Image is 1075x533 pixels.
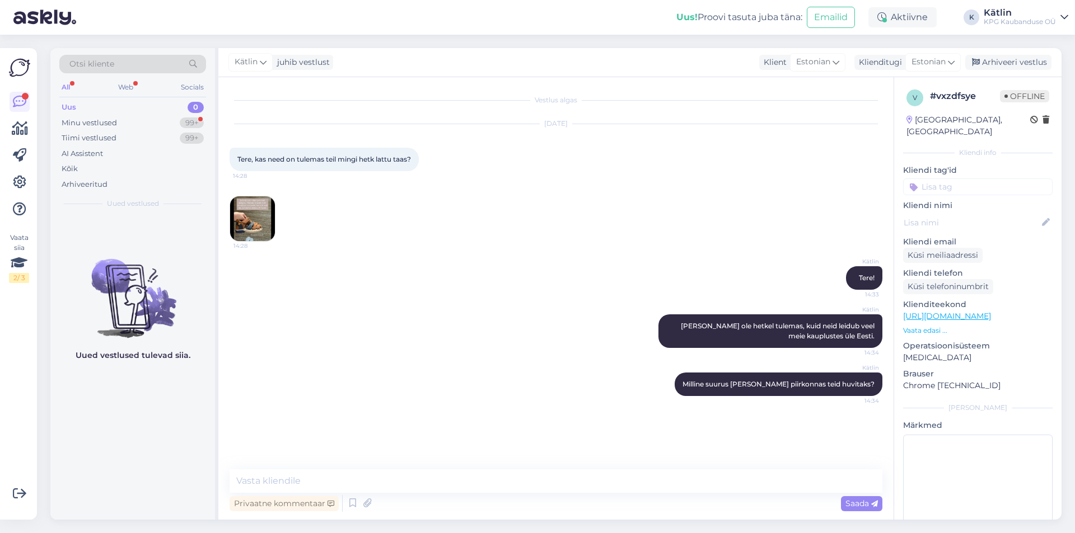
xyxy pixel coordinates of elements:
[62,117,117,129] div: Minu vestlused
[76,350,190,361] p: Uued vestlused tulevad siia.
[903,326,1053,336] p: Vaata edasi ...
[845,498,878,508] span: Saada
[230,95,882,105] div: Vestlus algas
[984,8,1056,17] div: Kätlin
[868,7,937,27] div: Aktiivne
[913,93,917,102] span: v
[62,102,76,113] div: Uus
[180,117,204,129] div: 99+
[233,172,275,180] span: 14:28
[984,8,1068,26] a: KätlinKPG Kaubanduse OÜ
[62,163,78,174] div: Kõik
[906,114,1030,138] div: [GEOGRAPHIC_DATA], [GEOGRAPHIC_DATA]
[1000,90,1049,102] span: Offline
[903,340,1053,352] p: Operatsioonisüsteem
[903,164,1053,176] p: Kliendi tag'id
[273,56,330,68] div: juhib vestlust
[903,403,1053,413] div: [PERSON_NAME]
[965,55,1051,70] div: Arhiveeri vestlus
[188,102,204,113] div: 0
[683,380,875,388] span: Milline suurus [PERSON_NAME] piirkonnas teid huvitaks?
[904,216,1040,229] input: Lisa nimi
[903,311,991,321] a: [URL][DOMAIN_NAME]
[230,496,339,511] div: Privaatne kommentaar
[116,80,135,95] div: Web
[903,200,1053,211] p: Kliendi nimi
[796,56,830,68] span: Estonian
[69,58,114,70] span: Otsi kliente
[62,148,103,159] div: AI Assistent
[903,380,1053,392] p: Chrome [TECHNICAL_ID]
[237,155,411,163] span: Tere, kas need on tulemas teil mingi hetk lattu taas?
[230,119,882,129] div: [DATE]
[903,368,1053,380] p: Brauser
[179,80,206,95] div: Socials
[9,233,29,283] div: Vaata siia
[62,133,116,144] div: Tiimi vestlused
[903,236,1053,248] p: Kliendi email
[807,7,855,28] button: Emailid
[837,397,879,405] span: 14:34
[759,56,787,68] div: Klient
[837,257,879,266] span: Kätlin
[9,57,30,78] img: Askly Logo
[233,242,275,250] span: 14:28
[964,10,979,25] div: K
[107,199,159,209] span: Uued vestlused
[837,290,879,299] span: 14:33
[903,178,1053,195] input: Lisa tag
[903,299,1053,310] p: Klienditeekond
[230,196,275,241] img: Attachment
[235,56,258,68] span: Kätlin
[903,352,1053,364] p: [MEDICAL_DATA]
[984,17,1056,26] div: KPG Kaubanduse OÜ
[859,273,875,282] span: Tere!
[676,11,802,24] div: Proovi tasuta juba täna:
[681,322,876,340] span: [PERSON_NAME] ole hetkel tulemas, kuid neid leidub veel meie kauplustes üle Eesti.
[837,305,879,314] span: Kätlin
[837,348,879,357] span: 14:34
[9,273,29,283] div: 2 / 3
[59,80,72,95] div: All
[676,12,698,22] b: Uus!
[903,148,1053,158] div: Kliendi info
[903,279,993,294] div: Küsi telefoninumbrit
[180,133,204,144] div: 99+
[930,89,1000,103] div: # vxzdfsye
[62,179,107,190] div: Arhiveeritud
[50,239,215,339] img: No chats
[837,364,879,372] span: Kätlin
[903,419,1053,431] p: Märkmed
[912,56,946,68] span: Estonian
[903,267,1053,279] p: Kliendi telefon
[903,248,983,263] div: Küsi meiliaadressi
[854,56,902,68] div: Klienditugi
